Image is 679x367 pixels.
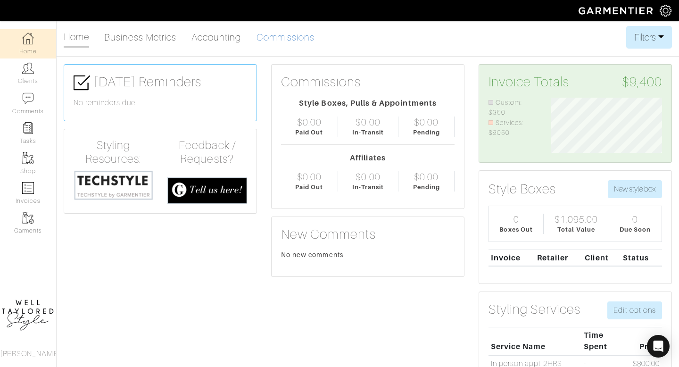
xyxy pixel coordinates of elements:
[295,128,323,137] div: Paid Out
[295,183,323,192] div: Paid Out
[352,128,384,137] div: In-Transit
[620,225,651,234] div: Due Soon
[555,214,598,225] div: $1,095.00
[22,92,34,104] img: comment-icon-a0a6a9ef722e966f86d9cbdc48e553b5cf19dbc54f86b18d962a5391bc8f6eb6.png
[413,183,440,192] div: Pending
[607,301,662,319] a: Edit options
[297,171,322,183] div: $0.00
[352,183,384,192] div: In-Transit
[489,327,581,355] th: Service Name
[74,99,247,108] h6: No reminders due
[489,250,535,266] th: Invoice
[167,139,247,166] h4: Feedback / Requests?
[74,74,247,91] h3: [DATE] Reminders
[489,181,556,197] h3: Style Boxes
[622,74,662,90] span: $9,400
[64,27,89,48] a: Home
[74,75,90,91] img: check-box-icon-36a4915ff3ba2bd8f6e4f29bc755bb66becd62c870f447fc0dd1365fcfddab58.png
[535,250,582,266] th: Retailer
[74,139,153,166] h4: Styling Resources:
[574,2,660,19] img: garmentier-logo-header-white-b43fb05a5012e4ada735d5af1a66efaba907eab6374d6393d1fbf88cb4ef424d.png
[104,28,176,47] a: Business Metrics
[22,122,34,134] img: reminder-icon-8004d30b9f0a5d33ae49ab947aed9ed385cf756f9e5892f1edd6e32f2345188e.png
[22,152,34,164] img: garments-icon-b7da505a4dc4fd61783c78ac3ca0ef83fa9d6f193b1c9dc38574b1d14d53ca28.png
[608,180,662,198] button: New style box
[583,250,621,266] th: Client
[647,335,670,358] div: Open Intercom Messenger
[626,26,672,49] button: Filters
[22,62,34,74] img: clients-icon-6bae9207a08558b7cb47a8932f037763ab4055f8c8b6bfacd5dc20c3e0201464.png
[581,327,621,355] th: Time Spent
[257,28,315,47] a: Commissions
[557,225,595,234] div: Total Value
[513,214,519,225] div: 0
[167,177,247,204] img: feedback_requests-3821251ac2bd56c73c230f3229a5b25d6eb027adea667894f41107c140538ee0.png
[22,182,34,194] img: orders-icon-0abe47150d42831381b5fb84f609e132dff9fe21cb692f30cb5eec754e2cba89.png
[414,171,439,183] div: $0.00
[281,98,455,109] div: Style Boxes, Pulls & Appointments
[413,128,440,137] div: Pending
[356,117,380,128] div: $0.00
[74,170,153,200] img: techstyle-93310999766a10050dc78ceb7f971a75838126fd19372ce40ba20cdf6a89b94b.png
[499,225,532,234] div: Boxes Out
[660,5,671,17] img: gear-icon-white-bd11855cb880d31180b6d7d6211b90ccbf57a29d726f0c71d8c61bd08dd39cc2.png
[489,118,537,138] li: Services: $9050
[356,171,380,183] div: $0.00
[297,117,322,128] div: $0.00
[489,74,662,90] h3: Invoice Totals
[22,33,34,44] img: dashboard-icon-dbcd8f5a0b271acd01030246c82b418ddd0df26cd7fceb0bd07c9910d44c42f6.png
[489,98,537,118] li: Custom: $350
[281,74,361,90] h3: Commissions
[414,117,439,128] div: $0.00
[489,301,580,317] h3: Styling Services
[22,212,34,224] img: garments-icon-b7da505a4dc4fd61783c78ac3ca0ef83fa9d6f193b1c9dc38574b1d14d53ca28.png
[281,250,455,259] div: No new comments
[621,327,662,355] th: Price
[191,28,241,47] a: Accounting
[281,152,455,164] div: Affiliates
[621,250,662,266] th: Status
[632,214,638,225] div: 0
[281,226,455,242] h3: New Comments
